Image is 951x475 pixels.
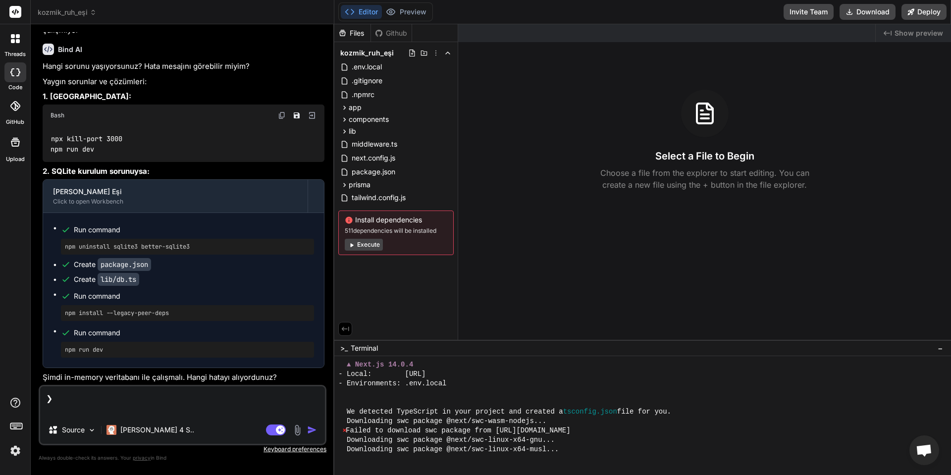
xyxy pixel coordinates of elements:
[334,28,370,38] div: Files
[351,75,383,87] span: .gitignore
[340,48,394,58] span: kozmik_ruh_eşi
[351,138,398,150] span: middleware.ts
[43,372,324,383] p: Şimdi in-memory veritabanı ile çalışmalı. Hangi hatayı alıyordunuz?
[53,198,298,206] div: Click to open Workbench
[382,5,430,19] button: Preview
[98,273,139,286] code: lib/db.ts
[343,426,346,435] span: ⨯
[74,274,139,284] div: Create
[895,28,943,38] span: Show preview
[347,417,546,426] span: Downloading swc package @next/swc-wasm-nodejs...
[936,340,945,356] button: −
[308,111,317,120] img: Open in Browser
[345,239,383,251] button: Execute
[617,407,671,417] span: file for you.
[43,61,324,72] p: Hangi sorunu yaşıyorsunuz? Hata mesajını görebilir miyim?
[840,4,896,20] button: Download
[784,4,834,20] button: Invite Team
[351,166,396,178] span: package.json
[349,103,362,112] span: app
[347,435,555,445] span: Downloading swc package @next/swc-linux-x64-gnu...
[8,83,22,92] label: code
[338,379,446,388] span: - Environments: .env.local
[278,111,286,119] img: copy
[938,343,943,353] span: −
[43,76,324,88] p: Yaygın sorunlar ve çözümleri:
[349,126,356,136] span: lib
[40,386,325,416] textarea: ❯
[65,346,310,354] pre: npm run dev
[290,108,304,122] button: Save file
[4,50,26,58] label: threads
[43,180,308,212] button: [PERSON_NAME] EşiClick to open Workbench
[909,435,939,465] a: Açık sohbet
[345,215,447,225] span: Install dependencies
[338,369,425,379] span: - Local: [URL]
[58,45,82,54] h6: Bind AI
[340,343,348,353] span: >_
[39,453,326,463] p: Always double-check its answers. Your in Bind
[106,425,116,435] img: Claude 4 Sonnet
[38,7,97,17] span: kozmik_ruh_eşi
[594,167,816,191] p: Choose a file from the explorer to start editing. You can create a new file using the + button in...
[351,343,378,353] span: Terminal
[133,455,151,461] span: privacy
[307,425,317,435] img: icon
[563,407,617,417] span: tsconfig.json
[74,328,314,338] span: Run command
[120,425,194,435] p: [PERSON_NAME] 4 S..
[53,187,298,197] div: [PERSON_NAME] Eşi
[341,5,382,19] button: Editor
[65,309,310,317] pre: npm install --legacy-peer-deps
[351,192,407,204] span: tailwind.config.js
[74,260,151,269] div: Create
[351,152,396,164] span: next.config.js
[88,426,96,434] img: Pick Models
[65,243,310,251] pre: npm uninstall sqlite3 better-sqlite3
[7,442,24,459] img: settings
[345,227,447,235] span: 511 dependencies will be installed
[346,426,571,435] span: Failed to download swc package from [URL][DOMAIN_NAME]
[347,445,559,454] span: Downloading swc package @next/swc-linux-x64-musl...
[351,89,375,101] span: .npmrc
[347,360,413,369] span: ▲ Next.js 14.0.4
[43,166,150,176] strong: 2. SQLite kurulum sorunuysa:
[39,445,326,453] p: Keyboard preferences
[62,425,85,435] p: Source
[51,111,64,119] span: Bash
[347,407,563,417] span: We detected TypeScript in your project and created a
[51,134,122,154] code: npx kill-port 3000 npm run dev
[349,114,389,124] span: components
[6,118,24,126] label: GitHub
[371,28,412,38] div: Github
[6,155,25,163] label: Upload
[98,258,151,271] code: package.json
[351,61,383,73] span: .env.local
[901,4,947,20] button: Deploy
[292,424,303,436] img: attachment
[74,225,314,235] span: Run command
[74,291,314,301] span: Run command
[655,149,754,163] h3: Select a File to Begin
[43,92,131,101] strong: 1. [GEOGRAPHIC_DATA]:
[349,180,370,190] span: prisma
